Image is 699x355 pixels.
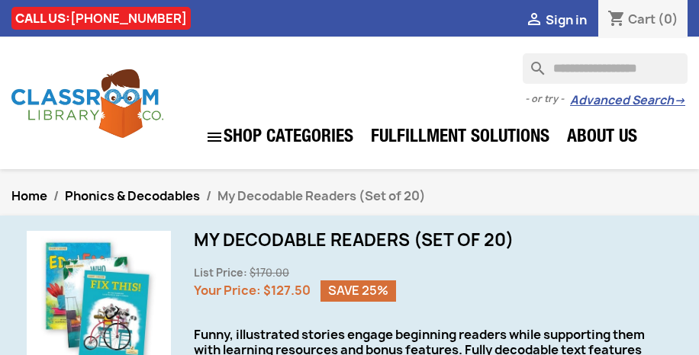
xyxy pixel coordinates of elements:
span: $127.50 [263,282,311,299]
a: Advanced Search→ [570,93,685,108]
i: search [523,53,541,72]
a:  Sign in [525,11,587,28]
span: Your Price: [194,282,261,299]
span: List Price: [194,266,247,280]
span: (0) [658,11,678,27]
span: Cart [628,11,656,27]
a: Home [11,187,47,204]
div: CALL US: [11,7,191,30]
input: Search [523,53,688,84]
span: Sign in [546,11,587,28]
i:  [205,128,224,146]
span: Save 25% [321,280,396,302]
img: Classroom Library Company [11,69,163,138]
a: [PHONE_NUMBER] [70,10,187,27]
a: Phonics & Decodables [65,187,200,204]
h1: My Decodable Readers (Set of 20) [194,231,672,249]
span: - or try - [525,91,570,107]
a: About Us [559,123,645,153]
i:  [525,11,543,30]
i: shopping_cart [607,11,626,29]
span: My Decodable Readers (Set of 20) [217,187,426,204]
a: Fulfillment Solutions [363,123,557,153]
span: → [674,93,685,108]
span: $170.00 [250,266,289,280]
a: SHOP CATEGORIES [198,120,361,154]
